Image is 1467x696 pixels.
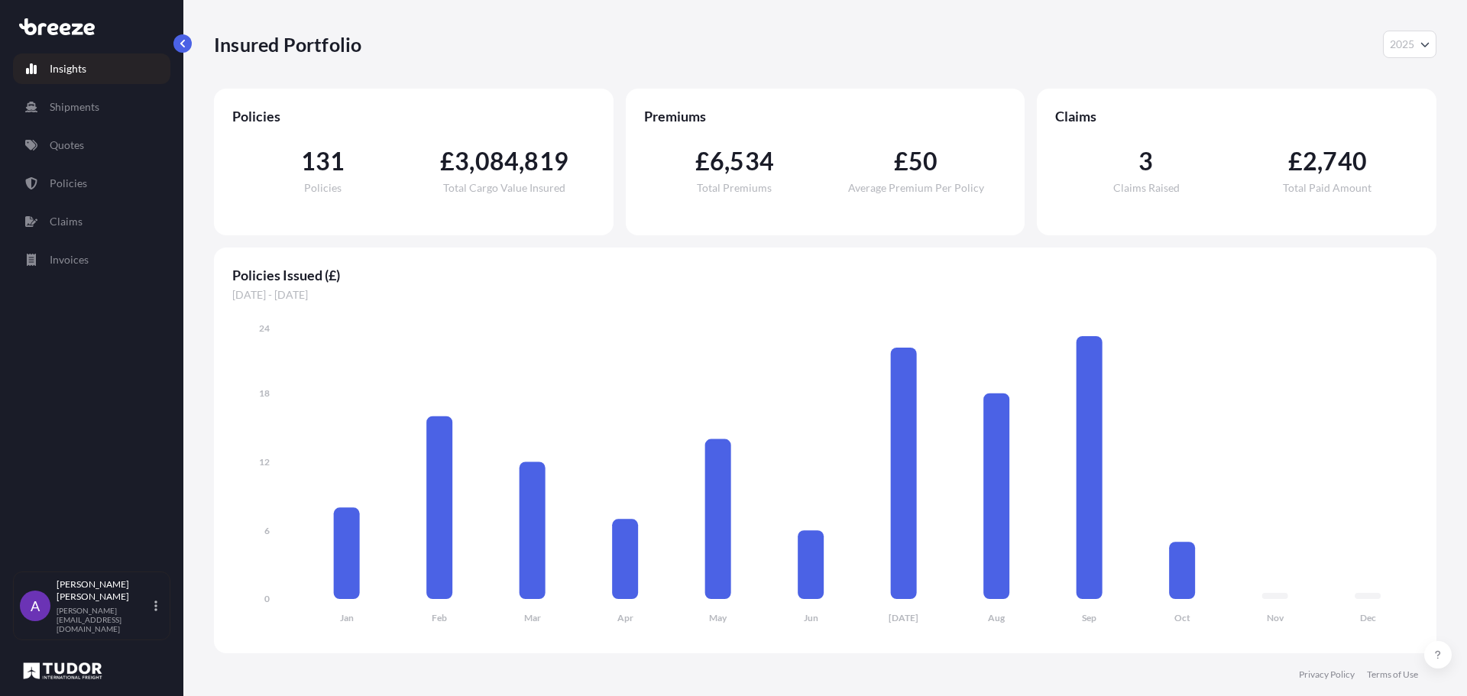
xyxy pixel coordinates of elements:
[304,183,342,193] span: Policies
[264,525,270,536] tspan: 6
[475,149,520,173] span: 084
[50,99,99,115] p: Shipments
[13,92,170,122] a: Shipments
[1390,37,1414,52] span: 2025
[1303,149,1317,173] span: 2
[697,183,772,193] span: Total Premiums
[57,606,151,633] p: [PERSON_NAME][EMAIL_ADDRESS][DOMAIN_NAME]
[1288,149,1303,173] span: £
[1299,668,1355,681] a: Privacy Policy
[455,149,469,173] span: 3
[340,612,354,623] tspan: Jan
[1283,183,1371,193] span: Total Paid Amount
[519,149,524,173] span: ,
[31,598,40,613] span: A
[50,138,84,153] p: Quotes
[214,32,361,57] p: Insured Portfolio
[232,266,1418,284] span: Policies Issued (£)
[894,149,908,173] span: £
[524,612,541,623] tspan: Mar
[724,149,730,173] span: ,
[1383,31,1436,58] button: Year Selector
[259,322,270,334] tspan: 24
[848,183,984,193] span: Average Premium Per Policy
[13,130,170,160] a: Quotes
[50,176,87,191] p: Policies
[443,183,565,193] span: Total Cargo Value Insured
[1367,668,1418,681] a: Terms of Use
[13,53,170,84] a: Insights
[1323,149,1367,173] span: 740
[1082,612,1096,623] tspan: Sep
[1055,107,1418,125] span: Claims
[13,168,170,199] a: Policies
[440,149,455,173] span: £
[695,149,710,173] span: £
[301,149,345,173] span: 131
[50,252,89,267] p: Invoices
[259,456,270,468] tspan: 12
[50,214,83,229] p: Claims
[730,149,774,173] span: 534
[1138,149,1153,173] span: 3
[804,612,818,623] tspan: Jun
[264,593,270,604] tspan: 0
[469,149,474,173] span: ,
[1174,612,1190,623] tspan: Oct
[644,107,1007,125] span: Premiums
[232,287,1418,303] span: [DATE] - [DATE]
[889,612,918,623] tspan: [DATE]
[1360,612,1376,623] tspan: Dec
[988,612,1006,623] tspan: Aug
[432,612,447,623] tspan: Feb
[908,149,938,173] span: 50
[1317,149,1323,173] span: ,
[1113,183,1180,193] span: Claims Raised
[524,149,568,173] span: 819
[710,149,724,173] span: 6
[50,61,86,76] p: Insights
[1267,612,1284,623] tspan: Nov
[13,244,170,275] a: Invoices
[259,387,270,399] tspan: 18
[617,612,633,623] tspan: Apr
[57,578,151,603] p: [PERSON_NAME] [PERSON_NAME]
[19,659,106,683] img: organization-logo
[13,206,170,237] a: Claims
[709,612,727,623] tspan: May
[232,107,595,125] span: Policies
